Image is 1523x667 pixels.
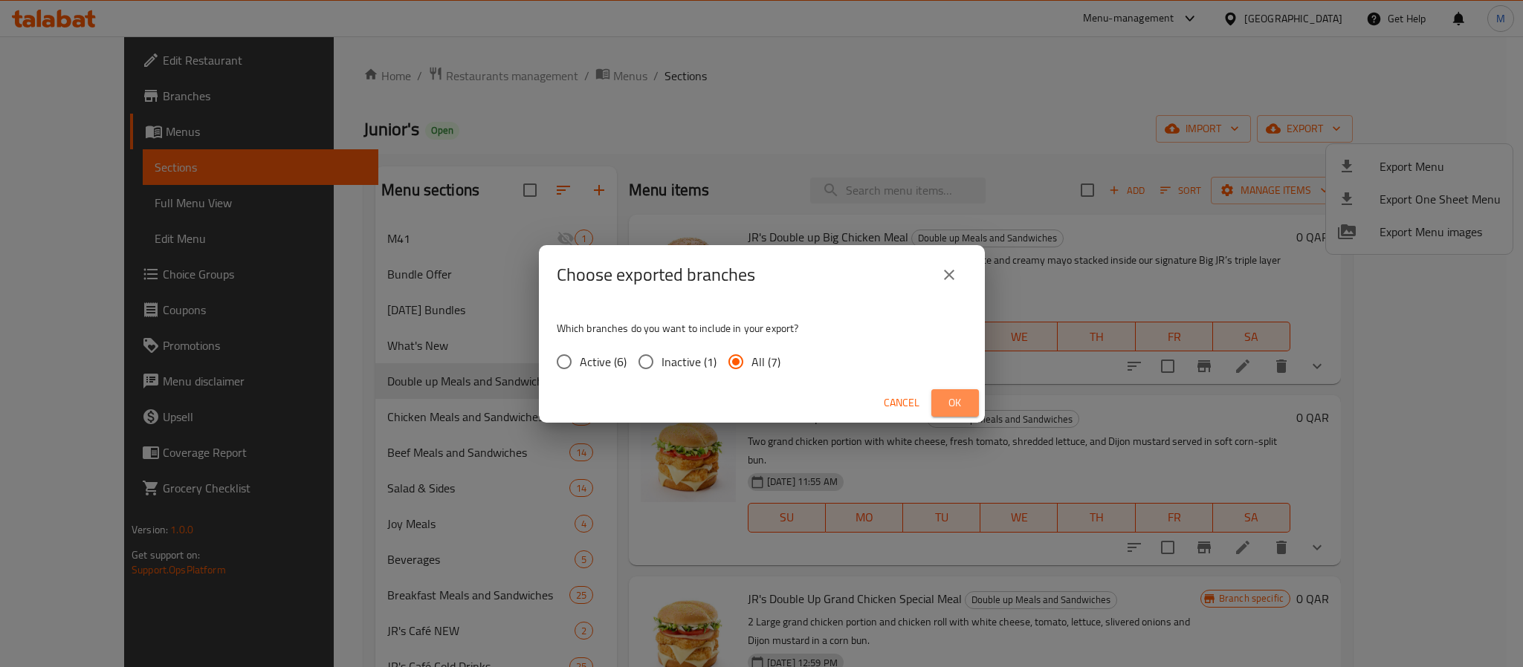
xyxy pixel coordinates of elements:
span: Active (6) [580,353,627,371]
span: All (7) [751,353,780,371]
p: Which branches do you want to include in your export? [557,321,967,336]
button: Cancel [878,389,925,417]
span: Cancel [884,394,919,412]
span: Inactive (1) [662,353,717,371]
button: close [931,257,967,293]
span: Ok [943,394,967,412]
button: Ok [931,389,979,417]
h2: Choose exported branches [557,263,755,287]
